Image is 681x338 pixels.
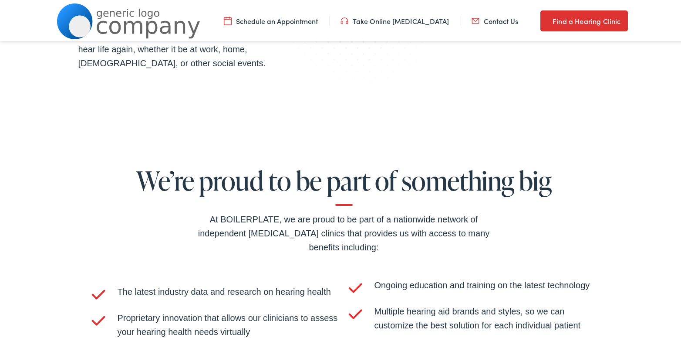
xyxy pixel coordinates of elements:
img: utility icon [472,14,479,24]
div: Ongoing education and training on the latest technology [374,277,597,290]
div: At BOILERPLATE, we are proud to be part of a nationwide network of independent [MEDICAL_DATA] cli... [187,211,501,253]
h2: We’re proud to be part of something big [91,164,597,204]
p: Don’t let [MEDICAL_DATA] hold you back from all that life has to offer. We will design a system s... [78,13,287,68]
a: Contact Us [472,14,518,24]
div: Proprietary innovation that allows our clinicians to assess your hearing health needs virtually [118,309,340,337]
img: utility icon [340,14,348,24]
div: Multiple hearing aid brands and styles, so we can customize the best solution for each individual... [374,303,597,331]
div: The latest industry data and research on hearing health [118,283,340,297]
a: Schedule an Appointment [224,14,318,24]
img: utility icon [540,14,548,24]
a: Find a Hearing Clinic [540,9,627,30]
img: utility icon [224,14,232,24]
a: Take Online [MEDICAL_DATA] [340,14,449,24]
